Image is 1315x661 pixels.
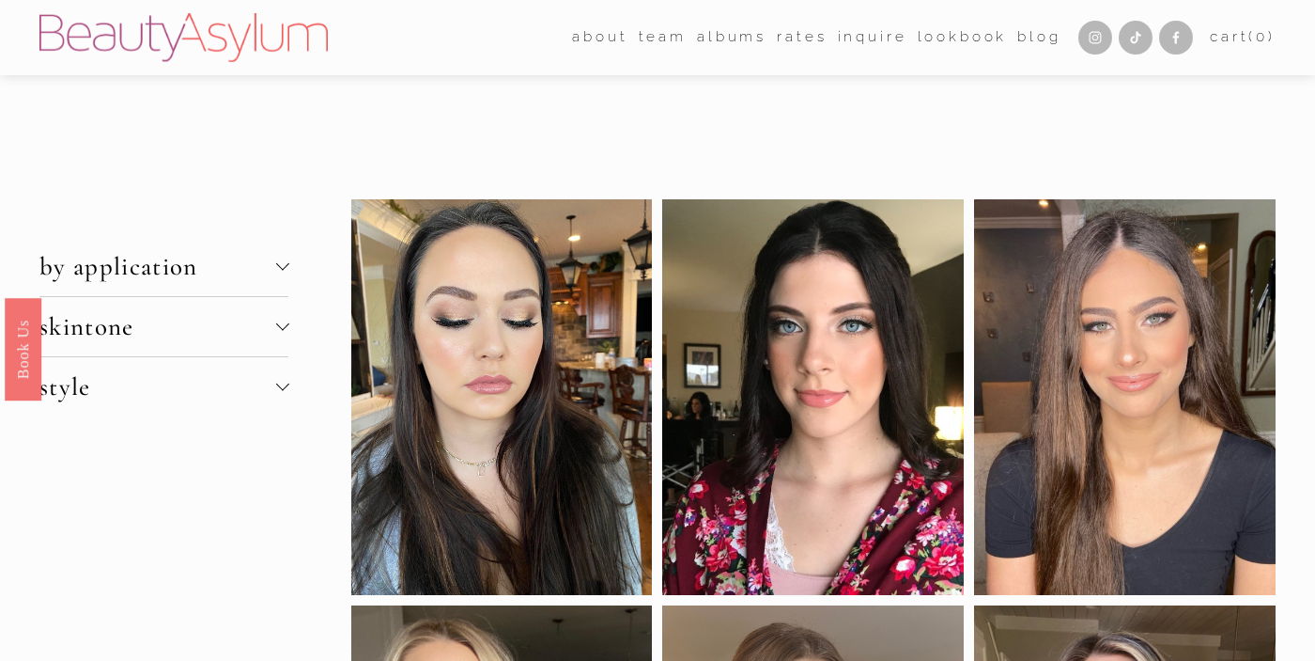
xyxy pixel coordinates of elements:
span: skintone [39,311,275,342]
a: Rates [777,24,827,53]
span: by application [39,251,275,282]
button: by application [39,237,288,296]
a: albums [697,24,766,53]
a: Book Us [5,297,41,400]
button: skintone [39,297,288,356]
a: Lookbook [918,24,1008,53]
span: style [39,371,275,402]
a: folder dropdown [639,24,687,53]
a: Inquire [838,24,907,53]
button: style [39,357,288,417]
img: Beauty Asylum | Bridal Hair &amp; Makeup Charlotte &amp; Atlanta [39,13,328,62]
span: ( ) [1248,28,1276,45]
span: 0 [1256,28,1268,45]
a: Blog [1017,24,1060,53]
span: team [639,24,687,51]
a: Cart(0) [1210,24,1276,51]
a: folder dropdown [572,24,627,53]
a: Facebook [1159,21,1193,55]
span: about [572,24,627,51]
a: Instagram [1078,21,1112,55]
a: TikTok [1119,21,1153,55]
